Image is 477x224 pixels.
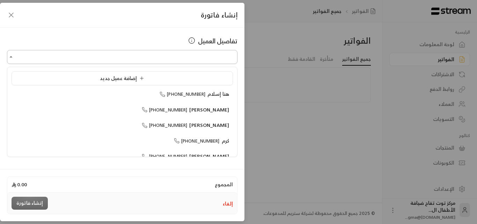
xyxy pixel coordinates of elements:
span: [PHONE_NUMBER] [142,152,188,160]
button: Close [7,53,15,61]
span: [PHONE_NUMBER] [142,121,188,129]
span: المجموع [215,181,233,188]
span: 0.00 [12,181,27,188]
span: [PERSON_NAME] [189,121,229,129]
span: [PHONE_NUMBER] [174,137,220,145]
span: كرم [222,136,229,145]
span: [PHONE_NUMBER] [142,106,188,114]
span: [PHONE_NUMBER] [160,90,205,98]
span: [PERSON_NAME] [189,105,229,114]
span: إنشاء فاتورة [201,9,237,21]
button: إلغاء [223,200,233,207]
span: [PERSON_NAME] [189,152,229,160]
span: إضافة عميل جديد [100,74,147,82]
span: هنا إسلام [207,89,229,98]
span: تفاصيل العميل [198,36,237,46]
